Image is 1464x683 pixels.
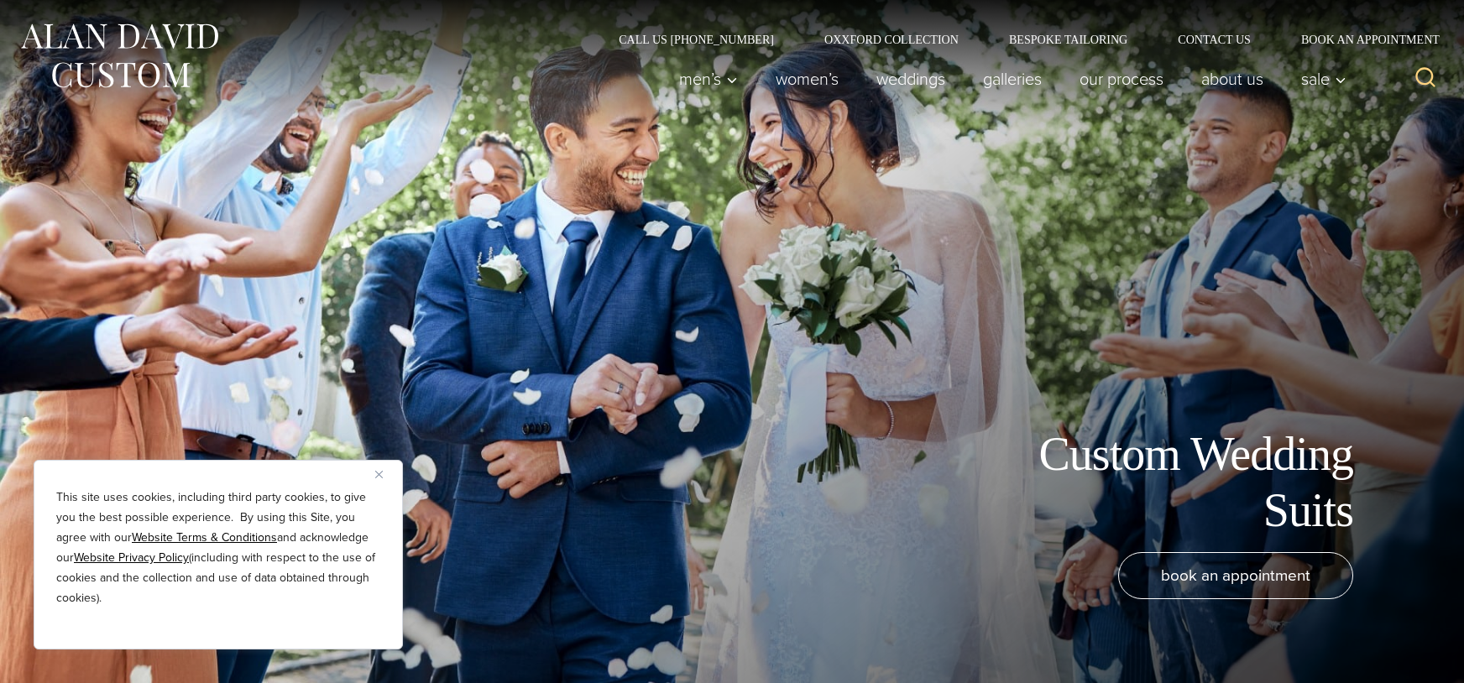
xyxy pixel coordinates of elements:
[1118,552,1353,599] a: book an appointment
[975,426,1353,539] h1: Custom Wedding Suits
[593,34,1446,45] nav: Secondary Navigation
[1061,62,1183,96] a: Our Process
[593,34,799,45] a: Call Us [PHONE_NUMBER]
[18,18,220,93] img: Alan David Custom
[661,62,1356,96] nav: Primary Navigation
[1183,62,1283,96] a: About Us
[132,529,277,546] a: Website Terms & Conditions
[1405,59,1446,99] button: View Search Form
[375,464,395,484] button: Close
[74,549,189,566] a: Website Privacy Policy
[757,62,858,96] a: Women’s
[984,34,1153,45] a: Bespoke Tailoring
[1276,34,1446,45] a: Book an Appointment
[799,34,984,45] a: Oxxford Collection
[375,471,383,478] img: Close
[679,70,738,87] span: Men’s
[1153,34,1276,45] a: Contact Us
[1301,70,1346,87] span: Sale
[56,487,380,608] p: This site uses cookies, including third party cookies, to give you the best possible experience. ...
[1161,563,1310,587] span: book an appointment
[858,62,965,96] a: weddings
[965,62,1061,96] a: Galleries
